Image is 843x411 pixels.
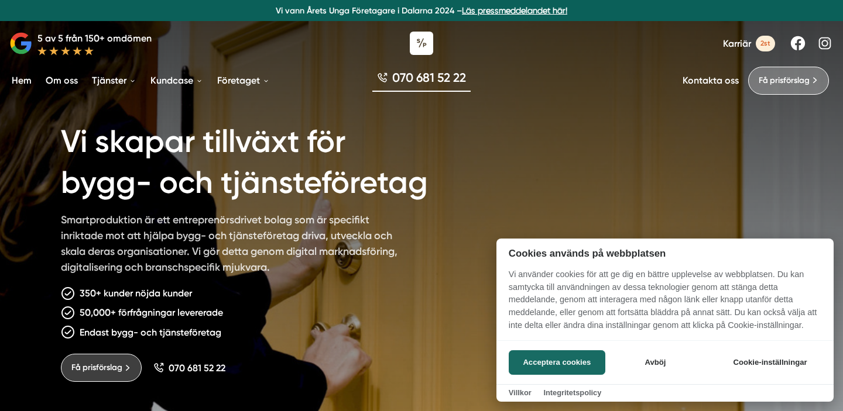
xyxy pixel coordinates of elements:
a: Villkor [509,388,532,397]
p: Vi använder cookies för att ge dig en bättre upplevelse av webbplatsen. Du kan samtycka till anvä... [496,268,834,340]
button: Cookie-inställningar [719,350,821,375]
button: Avböj [609,350,702,375]
h2: Cookies används på webbplatsen [496,248,834,259]
a: Integritetspolicy [543,388,601,397]
button: Acceptera cookies [509,350,605,375]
